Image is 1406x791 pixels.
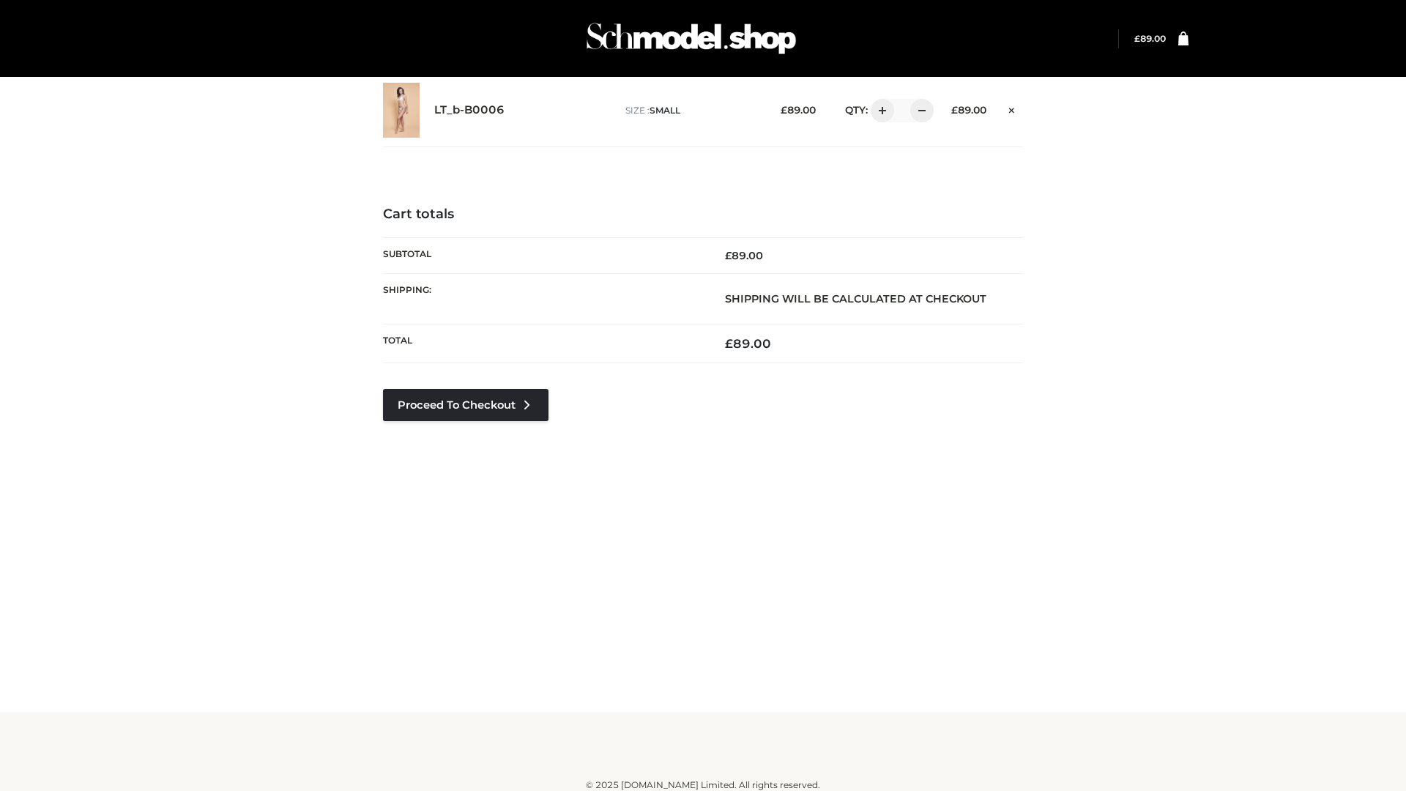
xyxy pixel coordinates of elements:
[383,324,703,363] th: Total
[383,273,703,324] th: Shipping:
[725,249,732,262] span: £
[650,105,680,116] span: SMALL
[581,10,801,67] img: Schmodel Admin 964
[1134,33,1166,44] bdi: 89.00
[725,249,763,262] bdi: 89.00
[830,99,929,122] div: QTY:
[383,389,548,421] a: Proceed to Checkout
[1134,33,1166,44] a: £89.00
[951,104,986,116] bdi: 89.00
[781,104,787,116] span: £
[951,104,958,116] span: £
[725,336,771,351] bdi: 89.00
[383,207,1023,223] h4: Cart totals
[383,83,420,138] img: LT_b-B0006 - SMALL
[625,104,758,117] p: size :
[434,103,505,117] a: LT_b-B0006
[781,104,816,116] bdi: 89.00
[1134,33,1140,44] span: £
[383,237,703,273] th: Subtotal
[1001,99,1023,118] a: Remove this item
[725,292,986,305] strong: Shipping will be calculated at checkout
[725,336,733,351] span: £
